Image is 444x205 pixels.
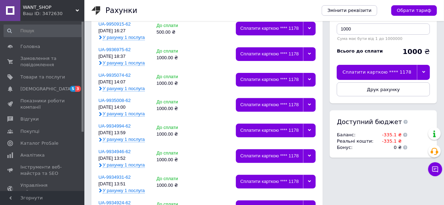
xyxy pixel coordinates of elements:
div: Сплатити карткою **** 1178 [236,22,303,35]
td: Реальні кошти : [337,138,375,144]
a: Змінити реквізити [322,5,377,16]
span: Аналітика [20,152,45,158]
input: Пошук [4,25,83,37]
a: UA-9934931-62 [98,175,131,180]
div: [DATE] 13:52 [98,156,149,161]
span: У рахунку 1 послуга [103,86,145,91]
span: WANT_SHOP [23,4,76,11]
div: [DATE] 14:07 [98,80,149,85]
div: [DATE] 13:59 [98,130,149,136]
span: Товари та послуги [20,74,65,80]
span: Друк рахунку [367,87,400,92]
div: До сплати [156,125,191,130]
div: До сплати [156,74,191,80]
td: Бонус : [337,144,375,151]
div: 1000.00 ₴ [156,157,191,163]
div: Всього до сплати [337,48,383,54]
div: [DATE] 16:27 [98,28,149,34]
td: -335.1 ₴ [375,138,402,144]
span: У рахунку 1 послуга [103,137,145,142]
div: 1000.00 ₴ [156,106,191,111]
td: -335.1 ₴ [375,132,402,138]
div: Сплатити карткою **** 1178 [236,175,303,189]
div: 1000.00 ₴ [156,81,191,86]
input: Введіть суму [337,23,430,35]
a: UA-9934994-62 [98,123,131,129]
span: Обрати тариф [397,7,431,14]
span: У рахунку 1 послуга [103,35,145,40]
span: Управління сайтом [20,182,65,195]
span: Покупці [20,128,39,135]
span: Замовлення та повідомлення [20,55,65,68]
div: 1000.00 ₴ [156,183,191,188]
div: Сплатити карткою **** 1178 [236,149,303,163]
span: 3 [75,86,81,92]
span: Відгуки [20,116,39,122]
span: Головна [20,43,40,50]
button: Чат з покупцем [428,162,442,176]
span: Інструменти веб-майстра та SEO [20,164,65,177]
div: Сплатити карткою **** 1178 [236,47,303,61]
span: Показники роботи компанії [20,98,65,110]
div: 1000.00 ₴ [156,132,191,137]
span: 5 [70,86,76,92]
div: Сплатити карткою **** 1178 [236,124,303,137]
div: [DATE] 14:00 [98,105,149,110]
div: [DATE] 13:51 [98,182,149,187]
a: UA-9935074-62 [98,73,131,78]
button: Друк рахунку [337,82,430,96]
div: Сплатити карткою **** 1178 [337,65,417,80]
div: Сплатити карткою **** 1178 [236,98,303,112]
a: UA-9936975-62 [98,47,131,52]
span: У рахунку 1 послуга [103,162,145,168]
span: У рахунку 1 послуга [103,60,145,66]
td: Баланс : [337,132,375,138]
span: [DEMOGRAPHIC_DATA] [20,86,72,92]
div: До сплати [156,151,191,156]
div: Ваш ID: 3472630 [23,11,84,17]
div: До сплати [156,49,191,54]
div: До сплати [156,23,191,28]
div: [DATE] 18:37 [98,54,149,59]
div: 1000.00 ₴ [156,55,191,61]
a: Обрати тариф [391,5,437,16]
div: До сплати [156,100,191,105]
span: Змінити реквізити [327,7,372,14]
div: ₴ [403,48,430,55]
span: Доступний бюджет [337,117,402,126]
span: Каталог ProSale [20,140,58,146]
div: Сплатити карткою **** 1178 [236,73,303,87]
td: 0 ₴ [375,144,402,151]
span: У рахунку 1 послуга [103,188,145,193]
div: До сплати [156,176,191,182]
span: У рахунку 1 послуга [103,111,145,117]
h1: Рахунки [105,6,137,15]
div: Сума має бути від 1 до 1000000 [337,36,430,41]
div: 500.00 ₴ [156,30,191,35]
b: 1000 [403,47,422,56]
a: UA-9934946-62 [98,149,131,154]
a: UA-9950915-62 [98,21,131,27]
a: UA-9935008-62 [98,98,131,103]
